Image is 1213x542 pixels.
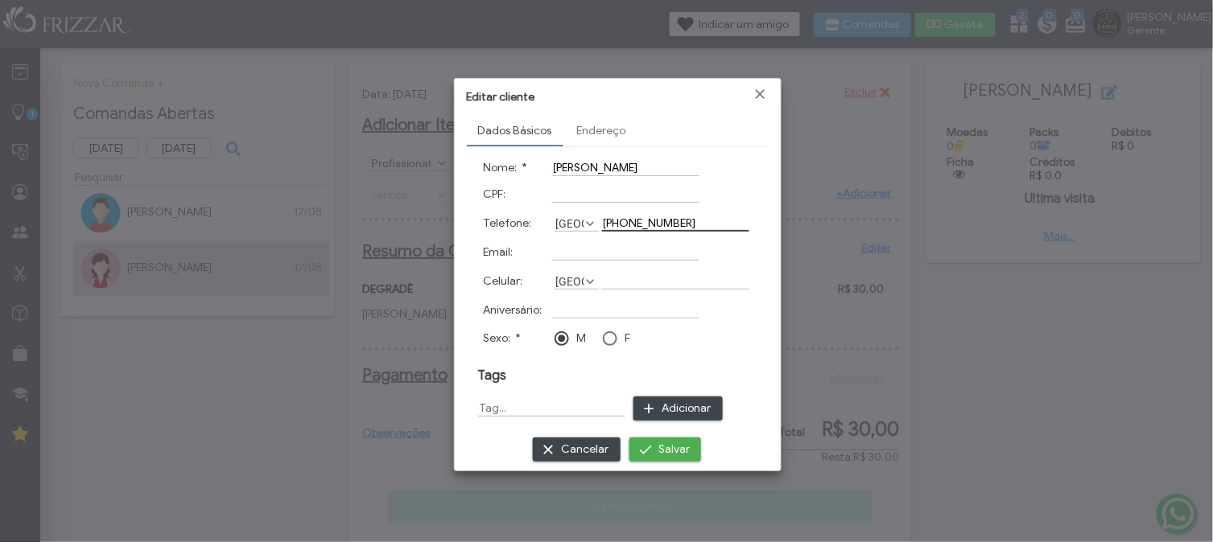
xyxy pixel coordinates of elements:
[484,161,528,175] label: Nome:
[633,396,723,421] button: Adicionar
[484,303,543,317] label: Aniversário:
[555,273,584,289] label: [GEOGRAPHIC_DATA]
[662,396,712,421] span: Adicionar
[484,331,522,345] label: Sexo:
[484,216,532,230] label: Telefone:
[478,367,757,384] h3: Tags
[484,187,506,201] label: CPF:
[658,437,690,462] span: Salvar
[625,331,631,345] label: F
[484,274,523,288] label: Celular:
[562,437,609,462] span: Cancelar
[467,90,535,104] span: Editar cliente
[467,117,563,145] a: Dados Básicos
[478,400,625,417] input: Tag...
[555,216,584,231] label: [GEOGRAPHIC_DATA]
[577,331,587,345] label: M
[565,117,637,145] a: Endereço
[629,437,701,462] button: Salvar
[602,215,749,232] input: (__) _____-__
[753,86,769,102] a: Fechar
[533,437,621,462] button: Cancelar
[484,245,514,259] label: Email:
